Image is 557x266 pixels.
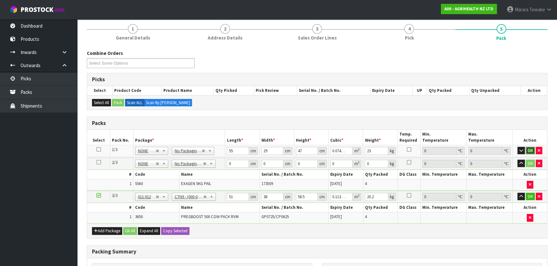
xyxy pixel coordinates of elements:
[92,76,542,83] h3: Picks
[329,157,363,166] th: Expiry Date
[138,160,156,168] span: NONE
[526,160,535,167] button: OK
[112,99,124,107] button: Pack
[456,193,465,201] div: ℃
[363,203,397,212] th: Qty Packed
[249,160,258,168] div: cm
[135,214,143,219] span: 3650
[358,160,359,164] sup: 3
[260,130,294,145] th: Width
[261,181,273,186] span: 173509
[140,228,158,234] span: Expand All
[358,193,359,198] sup: 3
[175,147,202,155] span: No Packaging Cartons
[329,130,363,145] th: Cubic
[138,227,160,235] button: Expand All
[92,249,542,255] h3: Packing Summary
[405,34,414,41] span: Pick
[128,24,138,34] span: 1
[283,193,292,201] div: cm
[123,227,137,235] button: Ok All
[497,24,506,34] span: 5
[138,147,156,155] span: NONE
[370,86,412,95] th: Expiry Date
[87,203,133,212] th: #
[513,157,547,166] th: Action
[208,34,242,41] span: Address Details
[138,193,156,201] span: 011-012
[130,214,132,219] span: 1
[55,7,65,13] small: WMS
[521,86,547,95] th: Action
[467,170,513,179] th: Max. Temperature
[397,170,421,179] th: DG Class
[318,160,327,168] div: cm
[298,34,337,41] span: Sales Order Lines
[87,170,133,179] th: #
[363,170,397,179] th: Qty Packed
[412,86,427,95] th: UP
[496,35,506,41] span: Pack
[329,170,363,179] th: Expiry Date
[260,203,329,212] th: Serial No. / Batch No.
[502,193,511,201] div: ℃
[225,130,260,145] th: Length
[513,170,547,179] th: Action
[467,157,513,166] th: Max. Temperature
[502,147,511,155] div: ℃
[87,157,133,166] th: #
[220,24,230,34] span: 2
[363,130,397,145] th: Weight
[179,203,260,212] th: Name
[283,160,292,168] div: cm
[130,181,132,186] span: 1
[352,160,361,168] div: m
[363,157,397,166] th: Qty Packed
[388,160,396,168] div: kg
[133,130,225,145] th: Package
[397,203,421,212] th: DG Class
[513,130,547,145] th: Action
[179,170,260,179] th: Name
[260,157,329,166] th: Serial No. / Batch No.
[444,6,493,12] strong: A00 - AGRIHEALTH NZ LTD
[175,160,203,168] span: No Packaging Cartons
[179,157,260,166] th: Name
[330,181,342,186] span: [DATE]
[318,147,327,155] div: cm
[92,99,111,107] button: Select All
[181,181,211,186] span: EXAGEN 5KG PAIL
[283,147,292,155] div: cm
[365,214,367,219] span: 4
[427,86,469,95] th: Qty Packed
[181,214,239,219] span: PREGBOOST 500 COW PACK RVM
[133,170,179,179] th: Code
[352,193,361,201] div: m
[456,147,465,155] div: ℃
[92,227,122,235] button: Add Package
[175,193,203,201] span: CTN9 - (000-09NI) 510 X 380 X 585
[529,6,545,13] span: Tewake
[358,147,359,152] sup: 3
[162,86,214,95] th: Product Name
[421,130,467,145] th: Min. Temperature
[125,99,144,107] label: Scan ALL
[329,203,363,212] th: Expiry Date
[87,86,112,95] th: Select
[249,193,258,201] div: cm
[135,181,143,186] span: 5560
[470,86,521,95] th: Qty Unpacked
[467,130,513,145] th: Max. Temperature
[260,170,329,179] th: Serial No. / Batch No.
[502,160,511,168] div: ℃
[10,5,18,13] img: cube-alt.png
[116,34,150,41] span: General Details
[421,203,467,212] th: Min. Temperature
[133,203,179,212] th: Code
[526,193,535,200] button: OK
[112,160,117,165] span: 2/3
[330,214,342,219] span: [DATE]
[112,86,161,95] th: Product Code
[294,130,328,145] th: Height
[441,4,497,14] a: A00 - AGRIHEALTH NZ LTD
